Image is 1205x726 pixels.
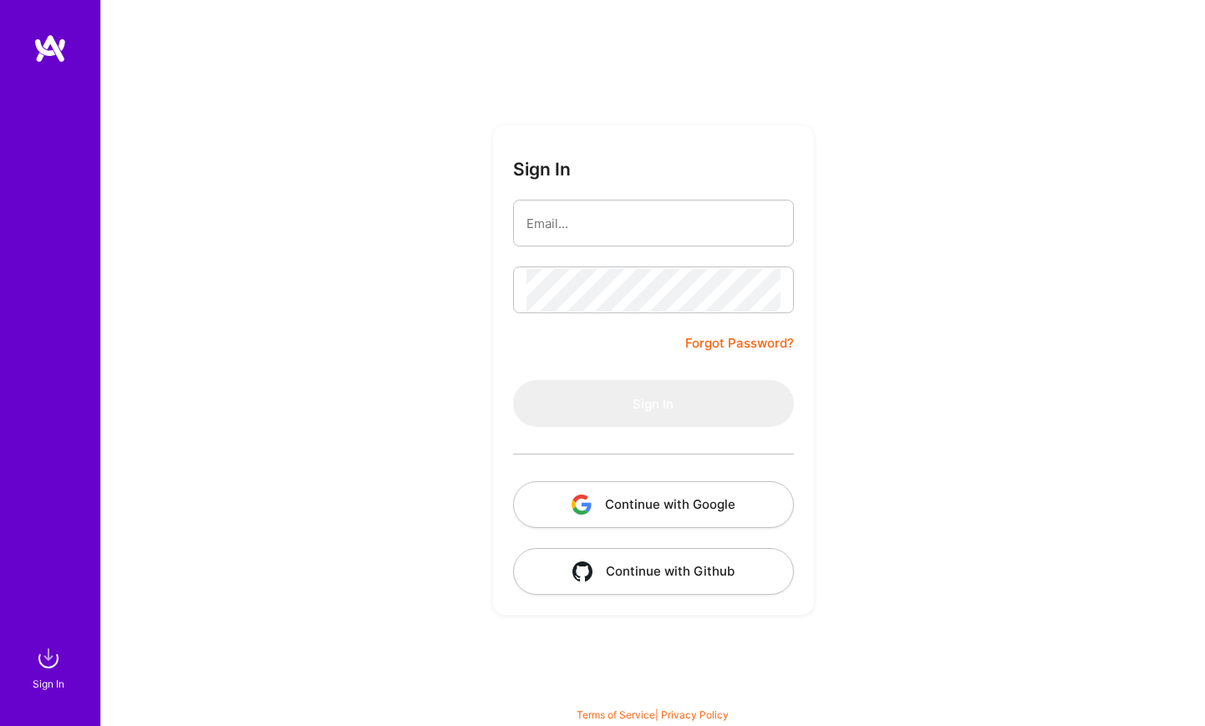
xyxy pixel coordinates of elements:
span: | [577,708,729,721]
div: Sign In [33,675,64,693]
button: Continue with Github [513,548,794,595]
h3: Sign In [513,159,571,180]
a: Terms of Service [577,708,655,721]
img: sign in [32,642,65,675]
div: © 2025 ATeams Inc., All rights reserved. [100,676,1205,718]
input: Email... [526,202,780,245]
a: sign inSign In [35,642,65,693]
a: Forgot Password? [685,333,794,353]
a: Privacy Policy [661,708,729,721]
img: icon [572,561,592,581]
img: icon [572,495,592,515]
img: logo [33,33,67,63]
button: Sign In [513,380,794,427]
button: Continue with Google [513,481,794,528]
